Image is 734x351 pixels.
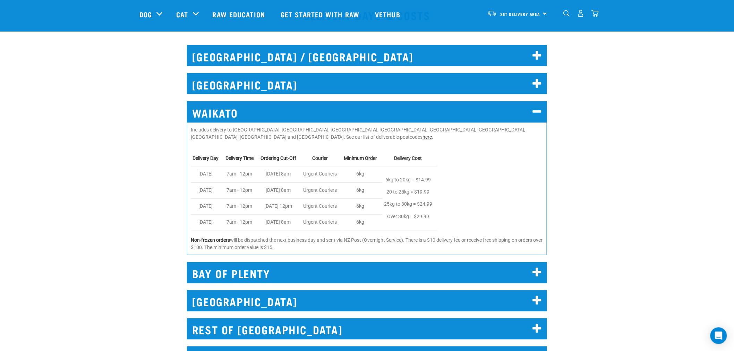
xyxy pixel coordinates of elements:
[301,198,342,214] td: Urgent Couriers
[224,182,259,198] td: 7am - 12pm
[563,10,570,17] img: home-icon-1@2x.png
[187,101,547,122] h2: WAIKATO
[301,166,342,182] td: Urgent Couriers
[710,327,727,344] div: Open Intercom Messenger
[274,0,368,28] a: Get started with Raw
[193,155,219,161] strong: Delivery Day
[487,10,497,16] img: van-moving.png
[259,198,301,214] td: [DATE] 12pm
[206,0,274,28] a: Raw Education
[187,45,547,66] h2: [GEOGRAPHIC_DATA] / [GEOGRAPHIC_DATA]
[500,13,540,15] span: Set Delivery Area
[191,198,224,214] td: [DATE]
[344,155,377,161] strong: Minimum Order
[225,155,254,161] strong: Delivery Time
[301,182,342,198] td: Urgent Couriers
[591,10,599,17] img: home-icon@2x.png
[259,182,301,198] td: [DATE] 8am
[139,9,152,19] a: Dog
[259,215,301,231] td: [DATE] 8am
[224,166,259,182] td: 7am - 12pm
[261,155,296,161] strong: Ordering Cut-Off
[423,134,432,140] a: here
[187,318,547,340] h2: REST OF [GEOGRAPHIC_DATA]
[342,198,382,214] td: 6kg
[224,198,259,214] td: 7am - 12pm
[344,168,377,180] p: 6kg
[191,238,230,243] strong: Non-frozen orders
[224,215,259,231] td: 7am - 12pm
[577,10,584,17] img: user.png
[191,182,224,198] td: [DATE]
[368,0,409,28] a: Vethub
[191,166,224,182] td: [DATE]
[342,182,382,198] td: 6kg
[187,262,547,283] h2: BAY OF PLENTY
[394,155,422,161] strong: Delivery Cost
[191,215,224,231] td: [DATE]
[342,215,382,231] td: 6kg
[176,9,188,19] a: Cat
[191,237,543,251] p: will be dispatched the next business day and sent via NZ Post (Overnight Service). There is a $10...
[259,166,301,182] td: [DATE] 8am
[384,174,432,223] p: 6kg to 20kg = $14.99 20 to 25kg = $19.99 25kg to 30kg = $24.99 Over 30kg = $29.99
[191,126,543,141] p: Includes delivery to [GEOGRAPHIC_DATA], [GEOGRAPHIC_DATA], [GEOGRAPHIC_DATA], [GEOGRAPHIC_DATA], ...
[312,155,328,161] strong: Courier
[187,290,547,311] h2: [GEOGRAPHIC_DATA]
[187,73,547,94] h2: [GEOGRAPHIC_DATA]
[301,215,342,231] td: Urgent Couriers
